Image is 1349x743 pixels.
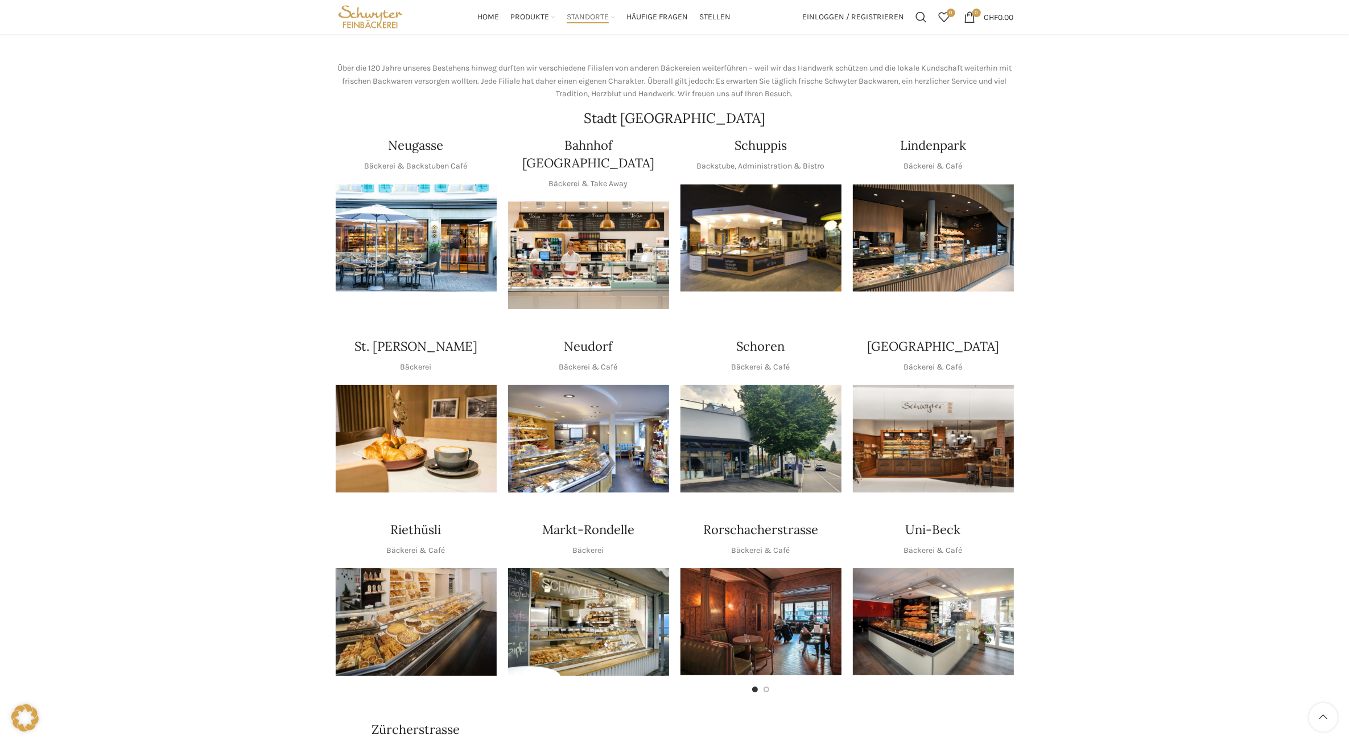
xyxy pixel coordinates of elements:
[697,160,825,173] p: Backstube, Administration & Bistro
[904,160,963,173] p: Bäckerei & Café
[508,385,669,492] div: 1 / 1
[372,721,460,738] h4: Zürcherstrasse
[573,544,604,557] p: Bäckerei
[933,6,956,28] div: Meine Wunschliste
[803,13,905,21] span: Einloggen / Registrieren
[959,6,1020,28] a: 0 CHF0.00
[336,62,1014,100] p: Über die 120 Jahre unseres Bestehens hinweg durften wir verschiedene Filialen von anderen Bäckere...
[984,12,1014,22] bdi: 0.00
[904,361,963,373] p: Bäckerei & Café
[336,568,497,676] div: 1 / 1
[900,137,966,154] h4: Lindenpark
[797,6,910,28] a: Einloggen / Registrieren
[542,521,634,539] h4: Markt-Rondelle
[947,9,955,17] span: 0
[510,12,549,23] span: Produkte
[904,544,963,557] p: Bäckerei & Café
[549,178,628,190] p: Bäckerei & Take Away
[626,6,688,28] a: Häufige Fragen
[564,338,613,355] h4: Neudorf
[567,6,615,28] a: Standorte
[336,385,497,492] div: 1 / 1
[389,137,444,154] h4: Neugasse
[336,568,497,676] img: Riethüsli-2
[699,12,731,23] span: Stellen
[853,568,1014,675] div: 1 / 1
[508,202,669,309] div: 1 / 1
[336,184,497,292] img: Neugasse
[508,202,669,309] img: Bahnhof St. Gallen
[680,568,841,675] div: 1 / 2
[764,687,769,692] li: Go to slide 2
[867,338,999,355] h4: [GEOGRAPHIC_DATA]
[626,12,688,23] span: Häufige Fragen
[699,6,731,28] a: Stellen
[732,361,790,373] p: Bäckerei & Café
[972,9,981,17] span: 0
[910,6,933,28] a: Suchen
[559,361,618,373] p: Bäckerei & Café
[680,385,841,492] div: 1 / 1
[984,12,999,22] span: CHF
[477,12,499,23] span: Home
[906,521,961,539] h4: Uni-Beck
[336,112,1014,125] h2: Stadt [GEOGRAPHIC_DATA]
[365,160,468,173] p: Bäckerei & Backstuben Café
[477,6,499,28] a: Home
[336,11,406,21] a: Site logo
[853,184,1014,292] div: 1 / 1
[853,385,1014,492] div: 1 / 1
[680,184,841,292] img: 150130-Schwyter-013
[853,184,1014,292] img: 017-e1571925257345
[508,568,669,676] div: 1 / 1
[933,6,956,28] a: 0
[401,361,432,373] p: Bäckerei
[336,385,497,492] img: schwyter-23
[680,184,841,292] div: 1 / 1
[387,544,445,557] p: Bäckerei & Café
[336,184,497,292] div: 1 / 1
[567,12,609,23] span: Standorte
[732,544,790,557] p: Bäckerei & Café
[1309,703,1338,732] a: Scroll to top button
[411,6,797,28] div: Main navigation
[853,385,1014,492] img: Schwyter-1800x900
[680,568,841,675] img: Rorschacherstrasse
[853,568,1014,675] img: rechts_09-1
[391,521,442,539] h4: Riethüsli
[508,568,669,676] img: Rondelle_1
[354,338,477,355] h4: St. [PERSON_NAME]
[508,385,669,492] img: Neudorf_1
[737,338,785,355] h4: Schoren
[752,687,758,692] li: Go to slide 1
[508,137,669,172] h4: Bahnhof [GEOGRAPHIC_DATA]
[680,385,841,492] img: 0842cc03-b884-43c1-a0c9-0889ef9087d6 copy
[703,521,818,539] h4: Rorschacherstrasse
[510,6,555,28] a: Produkte
[735,137,787,154] h4: Schuppis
